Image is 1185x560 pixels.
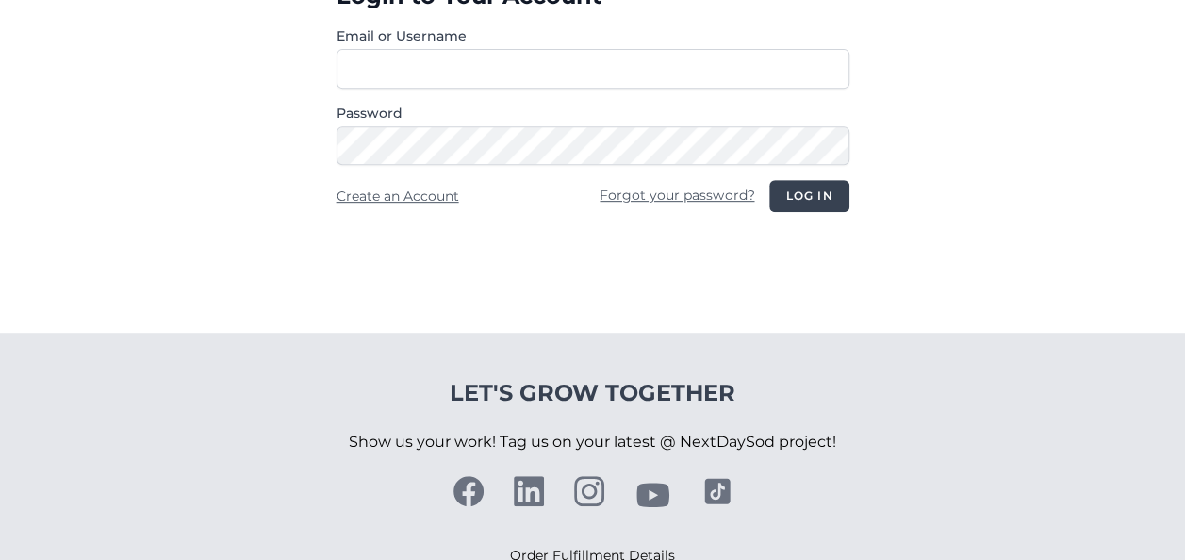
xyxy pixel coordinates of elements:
label: Password [337,104,849,123]
a: Create an Account [337,188,459,205]
h4: Let's Grow Together [349,378,836,408]
button: Log in [769,180,848,212]
a: Forgot your password? [600,187,754,204]
p: Show us your work! Tag us on your latest @ NextDaySod project! [349,408,836,476]
label: Email or Username [337,26,849,45]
